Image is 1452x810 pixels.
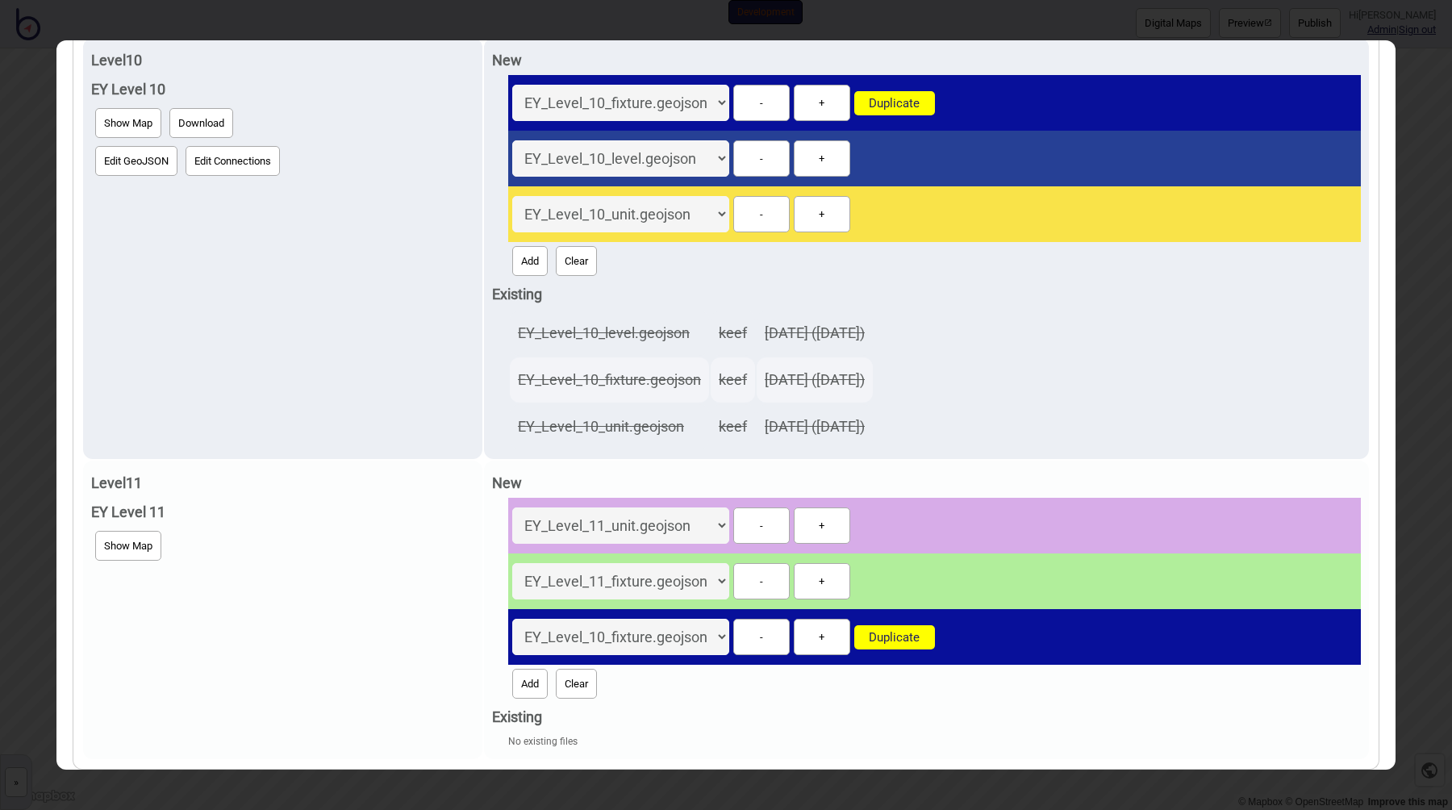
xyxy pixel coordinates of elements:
[757,357,873,403] td: [DATE] ([DATE])
[733,196,790,232] button: -
[733,140,790,177] button: -
[508,732,1361,751] div: No existing files
[510,357,709,403] td: EY_Level_10_fixture.geojson
[91,469,474,498] div: Level 11
[757,404,873,449] td: [DATE] ([DATE])
[733,85,790,121] button: -
[711,404,755,449] td: keef
[95,146,177,176] button: Edit GeoJSON
[794,619,850,655] button: +
[492,286,542,303] strong: Existing
[95,108,161,138] button: Show Map
[91,46,474,75] div: Level 10
[794,563,850,599] button: +
[169,108,233,138] button: Download
[556,246,597,276] button: Clear
[794,507,850,544] button: +
[794,196,850,232] button: +
[794,85,850,121] button: +
[95,531,161,561] button: Show Map
[854,625,935,649] div: Duplicate
[492,474,522,491] strong: New
[512,669,548,699] button: Add
[711,311,755,356] td: keef
[794,140,850,177] button: +
[757,311,873,356] td: [DATE] ([DATE])
[733,507,790,544] button: -
[510,404,709,449] td: EY_Level_10_unit.geojson
[733,619,790,655] button: -
[181,142,284,180] a: Edit Connections
[492,52,522,69] strong: New
[854,91,935,115] div: Duplicate
[512,246,548,276] button: Add
[186,146,280,176] button: Edit Connections
[711,357,755,403] td: keef
[556,669,597,699] button: Clear
[104,540,152,552] span: Show Map
[91,75,474,104] div: EY Level 10
[492,708,542,725] strong: Existing
[510,311,709,356] td: EY_Level_10_level.geojson
[733,563,790,599] button: -
[91,498,474,527] div: EY Level 11
[104,117,152,129] span: Show Map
